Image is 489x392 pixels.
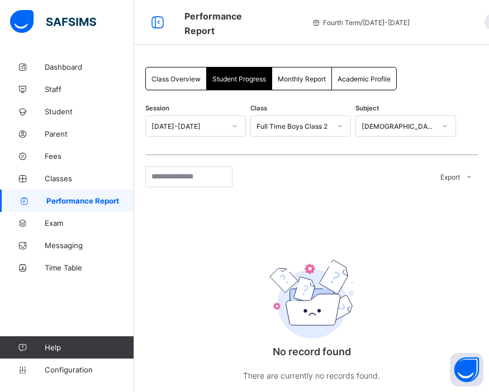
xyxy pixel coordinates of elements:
span: Fees [45,152,134,161]
div: Full Time Boys Class 2 [257,122,330,130]
img: emptyFolder.c0dd6c77127a4b698b748a2c71dfa8de.svg [270,260,354,338]
div: [DATE]-[DATE] [151,122,225,130]
span: Configuration [45,365,134,374]
span: Classes [45,174,134,183]
span: Performance Report [46,196,134,205]
span: Dashboard [45,62,134,71]
div: [DEMOGRAPHIC_DATA] Memorisation [362,122,435,130]
img: safsims [10,10,96,33]
span: Exam [45,219,134,228]
span: Performance Report [184,11,242,36]
span: Messaging [45,241,134,250]
span: Student [45,107,134,116]
span: Help [45,343,134,352]
span: Parent [45,129,134,138]
span: Subject [355,104,379,112]
span: Session [145,104,169,112]
span: Monthly Report [278,75,326,83]
span: Staff [45,85,134,94]
span: session/term information [312,18,410,27]
span: Export [440,173,460,181]
span: Student Progress [212,75,266,83]
span: Academic Profile [338,75,391,83]
span: Class Overview [151,75,201,83]
span: Class [250,104,267,112]
span: Time Table [45,263,134,272]
p: No record found [200,346,424,357]
p: There are currently no records found. [200,369,424,383]
button: Open asap [450,353,483,386]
